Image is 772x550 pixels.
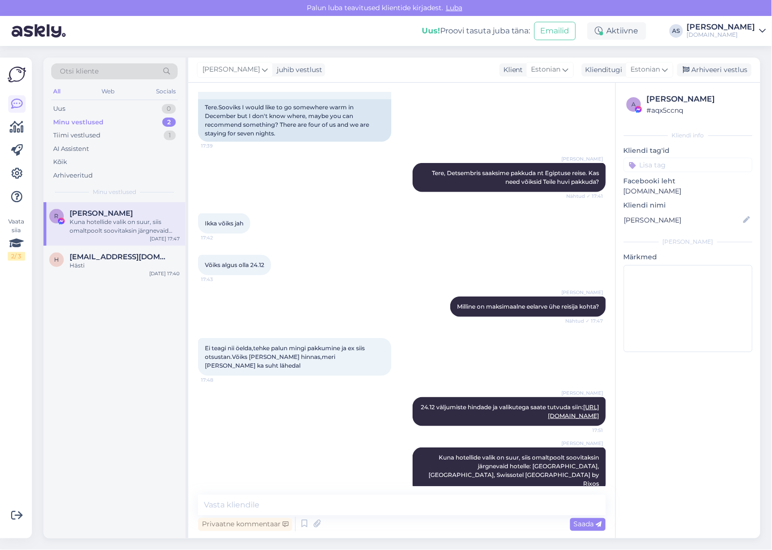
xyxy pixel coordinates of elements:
div: 2 / 3 [8,252,25,261]
div: Aktiivne [587,22,646,40]
div: Proovi tasuta juba täna: [422,25,530,37]
a: [PERSON_NAME][DOMAIN_NAME] [687,23,766,39]
input: Lisa tag [624,158,753,172]
span: R [55,212,59,220]
div: [PERSON_NAME] [687,23,756,31]
span: h [54,256,59,263]
span: Minu vestlused [93,188,136,196]
span: Estonian [531,64,561,75]
div: [DATE] 17:47 [150,235,180,242]
span: [PERSON_NAME] [561,155,603,163]
div: Arhiveeri vestlus [677,63,752,76]
span: 24.12 väljumiste hindade ja valikutega saate tutvuda siin: [421,403,599,419]
div: Socials [154,85,178,98]
div: Klient [500,65,523,75]
p: Facebooki leht [624,176,753,186]
div: Kõik [53,157,67,167]
img: Askly Logo [8,65,26,84]
span: Tere, Detsembris saaksime pakkuda nt Egiptuse reise. Kas need võiksid Teile huvi pakkuda? [432,169,600,185]
span: 17:43 [201,276,237,283]
div: AI Assistent [53,144,89,154]
span: [PERSON_NAME] [561,440,603,447]
span: 17:42 [201,234,237,241]
span: Nähtud ✓ 17:47 [565,317,603,325]
div: Arhiveeritud [53,171,93,180]
p: Märkmed [624,252,753,262]
div: [PERSON_NAME] [624,238,753,246]
div: All [51,85,62,98]
input: Lisa nimi [624,215,742,225]
span: Nähtud ✓ 17:41 [566,193,603,200]
span: Kuna hotellide valik on suur, siis omaltpoolt soovitaksin järgnevaid hotelle: [GEOGRAPHIC_DATA], ... [429,454,600,487]
span: Estonian [631,64,660,75]
span: Saada [574,520,602,529]
p: Kliendi tag'id [624,146,753,156]
span: helikrillo@gmail.com [70,253,170,261]
div: [PERSON_NAME] [647,93,750,105]
span: Otsi kliente [60,66,99,76]
span: [PERSON_NAME] [561,389,603,397]
span: Võiks algus olla 24.12 [205,261,264,268]
div: Uus [53,104,65,114]
div: Tiimi vestlused [53,131,100,140]
span: Ei teagi nii öelda,tehke palun mingi pakkumine ja ex siis otsustan.Võiks [PERSON_NAME] hinnas,mer... [205,344,366,369]
div: # aqx5ccnq [647,105,750,116]
span: Milline on maksimaalne eelarve ühe reisija kohta? [457,303,599,310]
div: 0 [162,104,176,114]
span: 17:39 [201,142,237,149]
button: Emailid [534,22,576,40]
span: Reigo Sõukand [70,209,133,218]
div: Klienditugi [582,65,623,75]
div: Kliendi info [624,131,753,140]
b: Uus! [422,26,440,35]
div: [DOMAIN_NAME] [687,31,756,39]
div: Tere.Sooviks I would like to go somewhere warm in December but I don't know where, maybe you can ... [198,99,391,142]
span: 17:48 [201,376,237,384]
p: Kliendi nimi [624,200,753,210]
p: [DOMAIN_NAME] [624,186,753,196]
div: Minu vestlused [53,118,103,127]
div: Privaatne kommentaar [198,518,292,531]
span: Ikka võiks jah [205,220,243,227]
div: Kuna hotellide valik on suur, siis omaltpoolt soovitaksin järgnevaid hotelle: [GEOGRAPHIC_DATA], ... [70,218,180,235]
div: 1 [164,131,176,140]
span: Luba [443,3,465,12]
div: juhib vestlust [273,65,322,75]
span: [PERSON_NAME] [202,64,260,75]
div: [DATE] 17:40 [149,270,180,277]
div: Hästi [70,261,180,270]
span: 17:51 [567,427,603,434]
span: [PERSON_NAME] [561,289,603,296]
div: 2 [162,118,176,127]
div: AS [670,24,683,38]
span: a [632,101,636,108]
div: Vaata siia [8,217,25,261]
div: Web [100,85,117,98]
